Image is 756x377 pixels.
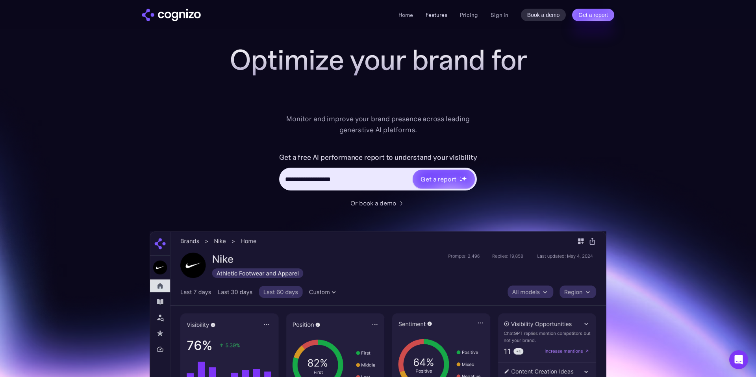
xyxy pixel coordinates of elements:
a: Pricing [460,11,478,18]
a: home [142,9,201,21]
a: Sign in [491,10,508,20]
img: star [461,176,467,181]
div: Or book a demo [350,198,396,208]
a: Features [426,11,447,18]
h1: Optimize your brand for [220,44,535,76]
a: Book a demo [521,9,566,21]
a: Get a report [572,9,614,21]
div: Monitor and improve your brand presence across leading generative AI platforms. [281,113,475,135]
img: cognizo logo [142,9,201,21]
div: Get a report [421,174,456,184]
a: Home [398,11,413,18]
img: star [460,179,462,182]
form: Hero URL Input Form [279,151,477,194]
a: Or book a demo [350,198,406,208]
img: star [460,176,461,177]
label: Get a free AI performance report to understand your visibility [279,151,477,164]
a: Get a reportstarstarstar [412,169,476,189]
div: Open Intercom Messenger [729,350,748,369]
